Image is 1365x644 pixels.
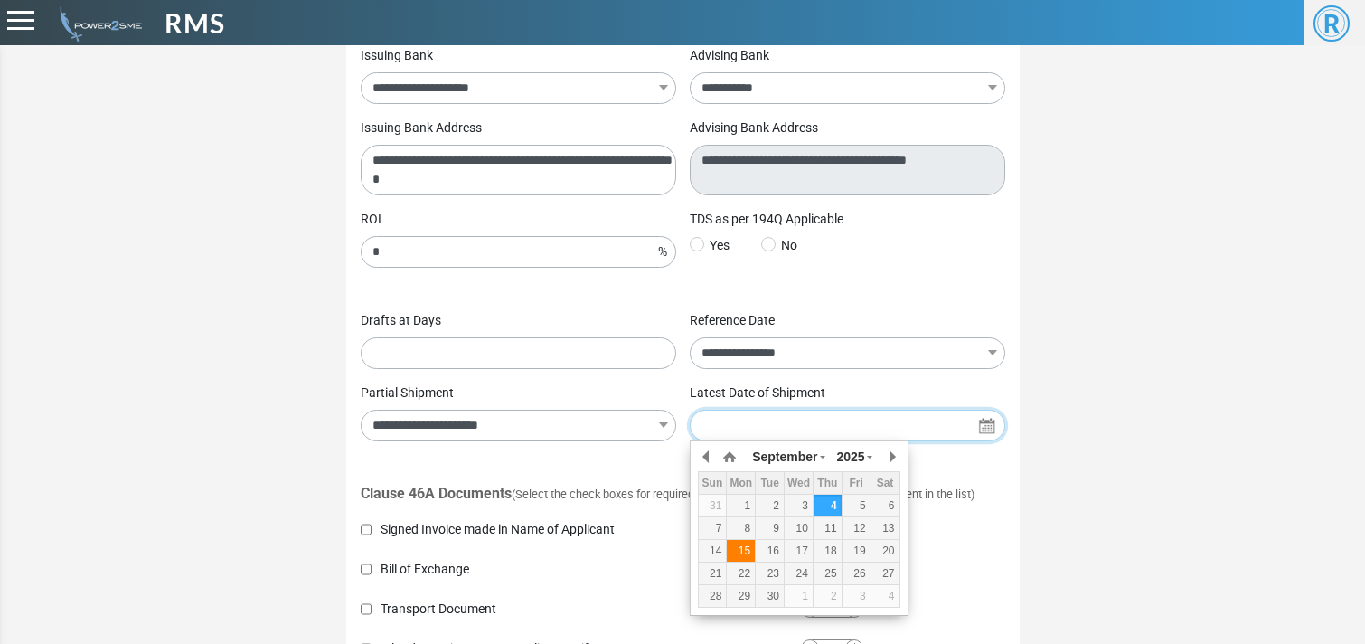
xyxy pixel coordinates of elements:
[699,543,727,559] div: 14
[727,565,755,582] div: 22
[361,46,433,65] label: Issuing Bank
[871,588,899,604] div: 4
[690,384,825,402] label: Latest Date of Shipment
[752,450,817,464] span: September
[727,497,755,514] div: 1
[785,471,814,494] th: Wed
[727,588,755,604] div: 29
[756,497,784,514] div: 2
[512,488,974,501] small: (Select the check boxes for required documents or add a document if not present in the list)
[699,520,727,536] div: 7
[756,543,784,559] div: 16
[361,600,812,619] label: Transport Document
[978,417,996,435] img: Search
[756,520,784,536] div: 9
[871,471,899,494] th: Sat
[361,485,1005,502] h4: Clause 46A Documents
[361,311,441,330] label: Drafts at Days
[699,588,727,604] div: 28
[361,520,812,539] label: Signed Invoice made in Name of Applicant
[836,450,864,464] span: 2025
[813,471,842,494] th: Thu
[785,565,813,582] div: 24
[785,520,813,536] div: 10
[658,241,667,263] i: %
[756,588,784,604] div: 30
[761,236,797,255] label: No
[843,565,871,582] div: 26
[165,3,225,43] span: RMS
[690,236,730,255] label: Yes
[1313,5,1350,42] span: R
[756,565,784,582] div: 23
[814,497,842,514] div: 4
[52,5,142,42] img: admin
[727,520,755,536] div: 8
[814,520,842,536] div: 11
[814,588,842,604] div: 2
[814,565,842,582] div: 25
[727,471,756,494] th: Mon
[690,311,775,330] label: Reference Date
[699,565,727,582] div: 21
[871,520,899,536] div: 13
[361,563,372,575] input: Bill of Exchange
[871,497,899,514] div: 6
[690,46,769,65] label: Advising Bank
[785,543,813,559] div: 17
[361,524,372,535] input: Signed Invoice made in Name of Applicant
[361,560,812,579] label: Bill of Exchange
[843,520,871,536] div: 12
[871,565,899,582] div: 27
[785,497,813,514] div: 3
[871,543,899,559] div: 20
[843,588,871,604] div: 3
[699,497,727,514] div: 31
[361,210,381,229] label: ROI
[756,471,785,494] th: Tue
[814,543,842,559] div: 18
[785,588,813,604] div: 1
[843,497,871,514] div: 5
[361,603,372,615] input: Transport Document
[361,384,454,402] label: Partial Shipment
[690,118,818,137] label: Advising Bank Address
[361,118,482,137] label: Issuing Bank Address
[727,543,755,559] div: 15
[842,471,871,494] th: Fri
[690,210,843,229] label: TDS as per 194Q Applicable
[698,471,727,494] th: Sun
[843,543,871,559] div: 19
